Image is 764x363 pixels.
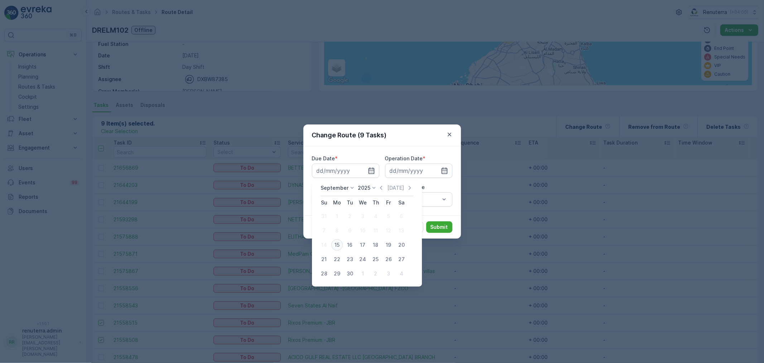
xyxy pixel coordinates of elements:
div: 7 [318,225,330,236]
div: 1 [331,211,343,222]
th: Saturday [395,196,408,209]
div: 30 [344,268,356,279]
div: 25 [370,254,381,265]
label: Due Date [312,155,335,161]
p: 2025 [358,184,371,192]
th: Tuesday [343,196,356,209]
div: 21 [318,254,330,265]
p: Change Route (9 Tasks) [312,130,387,140]
div: 2 [370,268,381,279]
div: 4 [396,268,407,279]
div: 15 [331,239,343,251]
th: Sunday [318,196,331,209]
div: 22 [331,254,343,265]
div: 3 [357,211,369,222]
div: 20 [396,239,407,251]
div: 6 [396,211,407,222]
div: 26 [383,254,394,265]
div: 12 [383,225,394,236]
div: 9 [344,225,356,236]
div: 3 [383,268,394,279]
div: 29 [331,268,343,279]
th: Friday [382,196,395,209]
th: Wednesday [356,196,369,209]
div: 5 [383,211,394,222]
th: Monday [331,196,343,209]
div: 16 [344,239,356,251]
div: 11 [370,225,381,236]
div: 27 [396,254,407,265]
div: 19 [383,239,394,251]
p: September [321,184,349,192]
button: Submit [426,221,452,233]
div: 24 [357,254,369,265]
input: dd/mm/yyyy [312,164,379,178]
div: 10 [357,225,369,236]
div: 14 [318,239,330,251]
div: 8 [331,225,343,236]
input: dd/mm/yyyy [385,164,452,178]
p: Submit [431,223,448,231]
div: 23 [344,254,356,265]
div: 13 [396,225,407,236]
div: 2 [344,211,356,222]
div: 31 [318,211,330,222]
th: Thursday [369,196,382,209]
div: 1 [357,268,369,279]
div: 4 [370,211,381,222]
p: [DATE] [387,184,404,192]
div: 28 [318,268,330,279]
div: 18 [370,239,381,251]
label: Operation Date [385,155,423,161]
div: 17 [357,239,369,251]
